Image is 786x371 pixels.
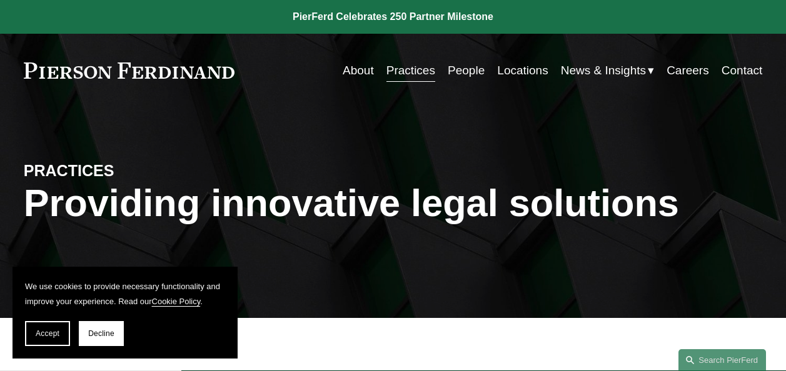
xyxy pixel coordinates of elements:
span: Accept [36,329,59,338]
a: Contact [722,59,762,82]
h1: Providing innovative legal solutions [24,181,763,225]
a: About [343,59,374,82]
a: People [448,59,485,82]
button: Decline [79,321,124,346]
span: Decline [88,329,114,338]
a: Careers [667,59,709,82]
a: Cookie Policy [152,297,201,306]
a: Search this site [678,349,766,371]
h4: PRACTICES [24,161,208,181]
p: We use cookies to provide necessary functionality and improve your experience. Read our . [25,279,225,309]
section: Cookie banner [13,267,238,359]
a: folder dropdown [561,59,654,82]
span: News & Insights [561,60,646,81]
a: Locations [497,59,548,82]
button: Accept [25,321,70,346]
a: Practices [386,59,435,82]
